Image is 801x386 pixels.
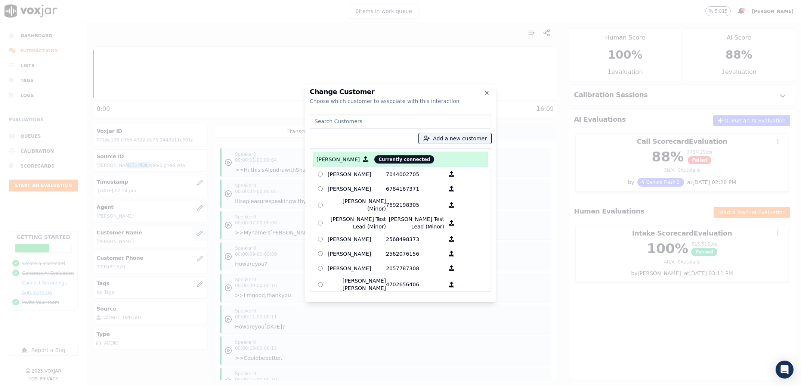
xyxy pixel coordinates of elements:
[386,215,444,230] p: [PERSON_NAME] Test Lead (Minor)
[318,172,323,177] input: [PERSON_NAME] 7044002705
[318,186,323,191] input: [PERSON_NAME] 6784167371
[386,197,444,212] p: 7692198305
[444,277,459,292] button: [PERSON_NAME] [PERSON_NAME] 4702656406
[328,262,386,274] p: [PERSON_NAME]
[328,183,386,194] p: [PERSON_NAME]
[318,202,323,207] input: [PERSON_NAME] (Minor) 7692198305
[318,251,323,256] input: [PERSON_NAME] 2562076156
[444,183,459,194] button: [PERSON_NAME] 6784167371
[318,282,323,287] input: [PERSON_NAME] [PERSON_NAME] 4702656406
[316,155,360,163] p: [PERSON_NAME]
[386,277,444,292] p: 4702656406
[386,233,444,245] p: 2568498373
[310,114,491,129] input: Search Customers
[318,220,323,225] input: [PERSON_NAME] Test Lead (Minor) [PERSON_NAME] Test Lead (Minor)
[318,266,323,271] input: [PERSON_NAME] 2057787308
[776,361,794,379] div: Open Intercom Messenger
[444,168,459,180] button: [PERSON_NAME] 7044002705
[318,237,323,242] input: [PERSON_NAME] 2568498373
[374,155,434,163] span: Currently connected
[444,233,459,245] button: [PERSON_NAME] 2568498373
[386,183,444,194] p: 6784167371
[386,248,444,259] p: 2562076156
[310,97,491,105] div: Choose which customer to associate with this interaction
[328,215,386,230] p: [PERSON_NAME] Test Lead (Minor)
[386,168,444,180] p: 7044002705
[444,262,459,274] button: [PERSON_NAME] 2057787308
[444,215,459,230] button: [PERSON_NAME] Test Lead (Minor) [PERSON_NAME] Test Lead (Minor)
[386,262,444,274] p: 2057787308
[419,133,491,144] button: Add a new customer
[328,233,386,245] p: [PERSON_NAME]
[328,168,386,180] p: [PERSON_NAME]
[328,277,386,292] p: [PERSON_NAME] [PERSON_NAME]
[328,248,386,259] p: [PERSON_NAME]
[310,88,491,95] h2: Change Customer
[444,248,459,259] button: [PERSON_NAME] 2562076156
[444,197,459,212] button: [PERSON_NAME] (Minor) 7692198305
[328,197,386,212] p: [PERSON_NAME] (Minor)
